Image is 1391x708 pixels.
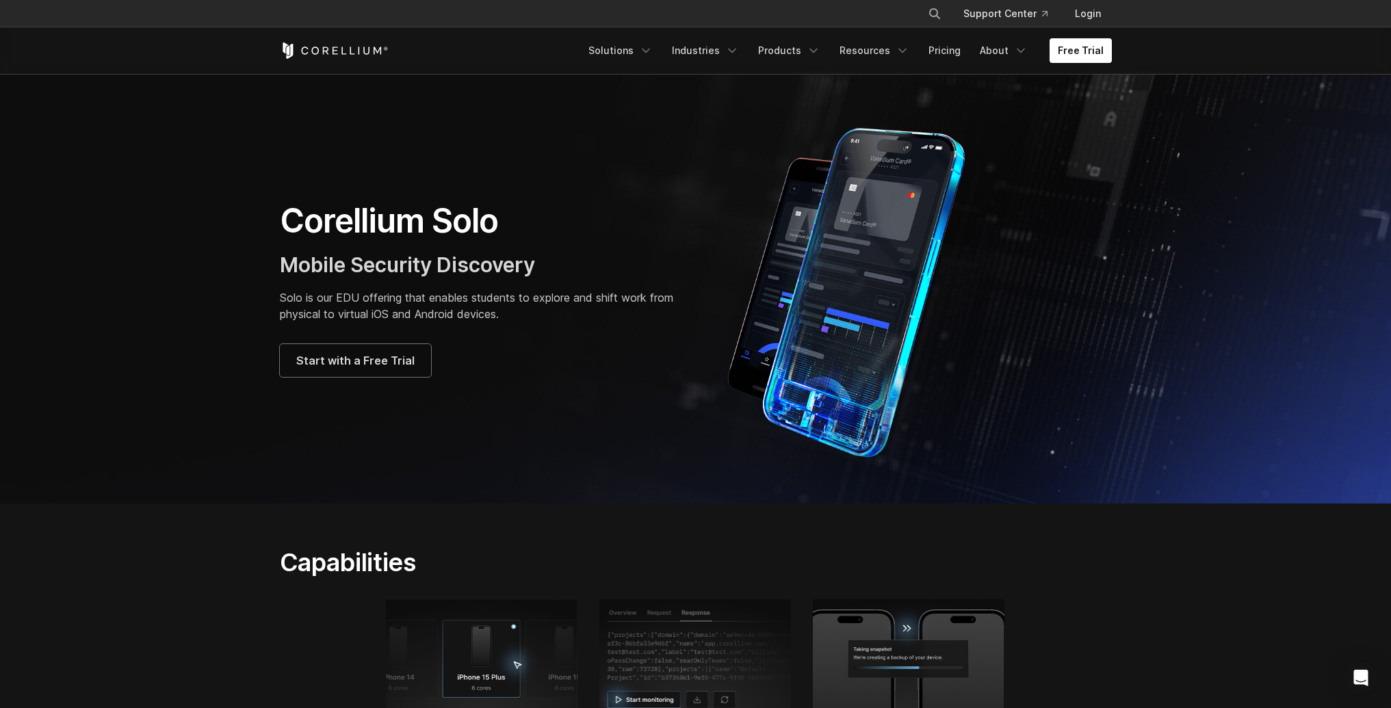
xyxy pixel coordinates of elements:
[911,1,1112,26] div: Navigation Menu
[580,38,661,63] a: Solutions
[580,38,1112,63] div: Navigation Menu
[831,38,918,63] a: Resources
[280,252,535,277] span: Mobile Security Discovery
[280,200,682,241] h1: Corellium Solo
[750,38,829,63] a: Products
[1050,38,1112,63] a: Free Trial
[280,42,389,59] a: Corellium Home
[664,38,747,63] a: Industries
[280,289,682,322] p: Solo is our EDU offering that enables students to explore and shift work from physical to virtual...
[952,1,1058,26] a: Support Center
[280,547,825,577] h2: Capabilities
[1064,1,1112,26] a: Login
[1344,661,1377,694] div: Open Intercom Messenger
[710,118,1004,460] img: Corellium Solo for mobile app security solutions
[280,344,431,377] a: Start with a Free Trial
[296,352,415,369] span: Start with a Free Trial
[922,1,947,26] button: Search
[972,38,1036,63] a: About
[920,38,969,63] a: Pricing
